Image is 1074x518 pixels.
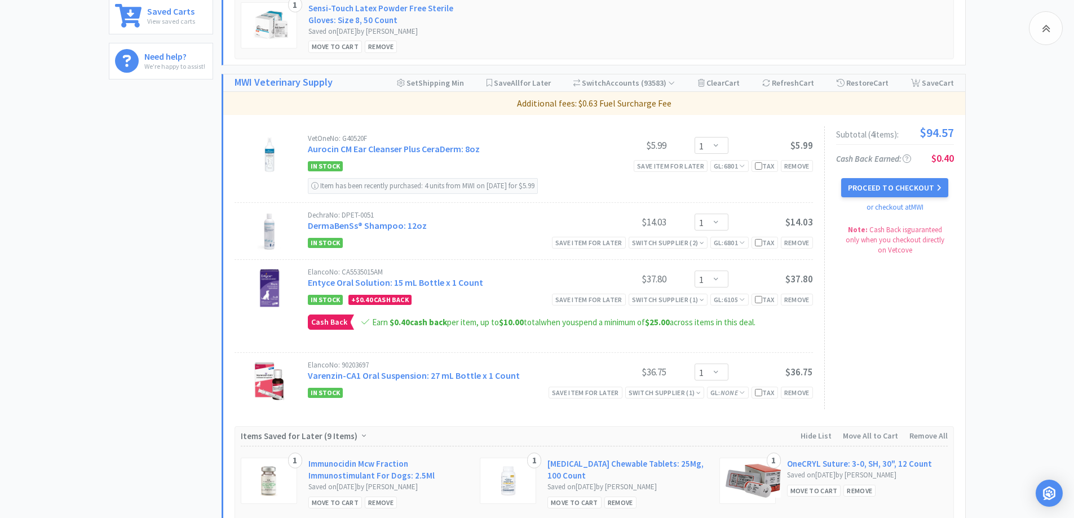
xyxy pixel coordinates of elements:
span: $5.99 [790,139,813,152]
div: Saved on [DATE] by [PERSON_NAME] [787,470,948,481]
div: Move to Cart [308,497,363,508]
span: All [511,78,520,88]
div: Shipping Min [397,74,464,91]
img: 46b7b74e6cd84ade81e6ffea5ef51a24_196961.png [247,8,293,42]
span: Items Saved for Later ( ) [241,431,360,441]
div: Remove [604,497,637,508]
span: when you spend a minimum of across items in this deal. [541,317,755,327]
img: 69f8c41ae072442b91532d97cc2a6780_411344.png [262,135,278,174]
span: $0.40 [931,152,954,165]
strong: cash back [390,317,447,327]
div: Accounts [573,74,675,91]
span: GL: 6801 [714,162,745,170]
span: Cart [799,78,814,88]
a: Immunocidin Mcw Fraction Immunostimulant For Dogs: 2.5Ml [308,458,469,481]
span: $25.00 [645,317,670,327]
div: Saved on [DATE] by [PERSON_NAME] [308,481,469,493]
a: OneCRYL Suture: 3-0, SH, 30", 12 Count [787,458,932,470]
div: Remove [843,485,876,497]
div: Move to Cart [787,485,841,497]
span: Move All to Cart [843,431,898,441]
a: [MEDICAL_DATA] Chewable Tablets: 25Mg, 100 Count [547,458,708,481]
div: $14.03 [582,215,666,229]
span: Cash Back is guaranteed only when you checkout directly on Vetcove [846,225,944,255]
p: View saved carts [147,16,195,26]
div: Remove [781,387,813,399]
span: $94.57 [920,126,954,139]
div: Tax [755,387,775,398]
div: Clear [698,74,740,91]
div: Tax [755,294,775,305]
span: GL: 6801 [714,238,745,247]
div: Save item for later [549,387,622,399]
div: $37.80 [582,272,666,286]
span: $36.75 [785,366,813,378]
a: Sensi-Touch Latex Powder Free Sterile Gloves: Size 8, 50 Count [308,2,469,26]
a: Aurocin CM Ear Cleanser Plus CeraDerm: 8oz [308,143,480,154]
span: 9 Items [327,431,355,441]
p: We're happy to assist! [144,61,205,72]
a: Varenzin-CA1 Oral Suspension: 27 mL Bottle x 1 Count [308,370,520,381]
div: Elanco No: 90203697 [308,361,582,369]
span: In Stock [308,238,343,248]
span: Save for Later [494,78,551,88]
span: Set [406,78,418,88]
div: Open Intercom Messenger [1036,480,1063,507]
span: Cart [873,78,889,88]
div: VetOne No: G40520F [308,135,582,142]
div: Remove [781,294,813,306]
div: 1 [527,453,541,468]
div: Switch Supplier ( 2 ) [632,237,704,248]
span: Cart [939,78,954,88]
span: Earn per item, up to total [372,317,541,327]
h6: Need help? [144,49,205,61]
div: Save item for later [552,237,626,249]
div: 1 [288,453,302,468]
div: Tax [755,161,775,171]
a: DermaBenSs® Shampoo: 12oz [308,220,427,231]
span: GL: [710,388,745,397]
div: + Cash Back [348,295,412,305]
div: Remove [781,237,813,249]
div: Move to Cart [547,497,602,508]
div: Subtotal ( 4 item s ): [836,126,954,139]
img: 203b4f190c8e43b189b683506eac0810_6908.png [726,464,781,498]
div: Tax [755,237,775,248]
span: Switch [582,78,606,88]
span: Cart [724,78,740,88]
div: Saved on [DATE] by [PERSON_NAME] [547,481,708,493]
div: Save item for later [552,294,626,306]
span: $37.80 [785,273,813,285]
span: $0.40 [356,295,373,304]
span: $0.40 [390,317,410,327]
div: Save item for later [634,160,708,172]
div: Switch Supplier ( 1 ) [632,294,704,305]
div: Remove [365,497,397,508]
div: 1 [767,453,781,468]
button: Proceed to Checkout [841,178,948,197]
img: 9316afc6d08044a19f2616c5cb1f67e8_17973.png [257,211,282,251]
div: Save [911,74,954,91]
p: Additional fees: $0.63 Fuel Surcharge Fee [228,96,961,111]
div: Refresh [762,74,814,91]
div: Move to Cart [308,41,363,52]
div: Elanco No: CA5535015AM [308,268,582,276]
strong: Note: [848,225,868,234]
a: Entyce Oral Solution: 15 mL Bottle x 1 Count [308,277,483,288]
span: Cash Back Earned : [836,153,911,164]
span: $14.03 [785,216,813,228]
div: $5.99 [582,139,666,152]
div: $36.75 [582,365,666,379]
div: Remove [365,41,397,52]
span: ( 93583 ) [639,78,675,88]
img: 20b0a996b71544ceae4cfad3bb4e364f_586010.png [250,361,289,401]
div: Dechra No: DPET-0051 [308,211,582,219]
i: None [721,388,738,397]
div: Restore [837,74,889,91]
span: In Stock [308,295,343,305]
img: 46c7adf86125413ea94bcf3ac1dda1ca_538690.png [498,464,518,498]
span: In Stock [308,161,343,171]
div: Saved on [DATE] by [PERSON_NAME] [308,26,469,38]
div: Item has been recently purchased: 4 units from MWI on [DATE] for $5.99 [308,178,538,194]
div: Remove [781,160,813,172]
